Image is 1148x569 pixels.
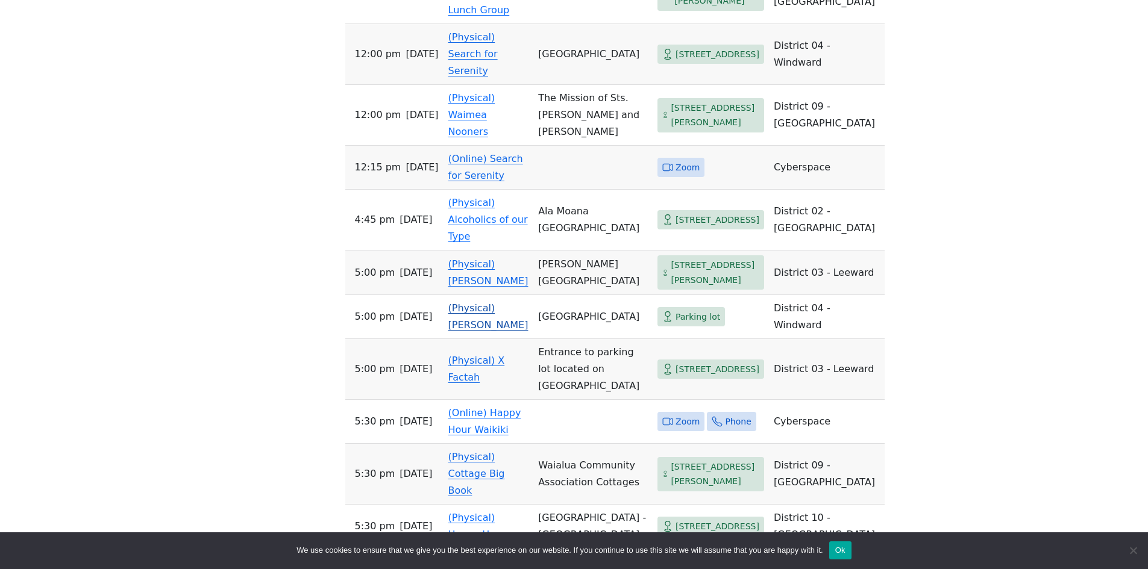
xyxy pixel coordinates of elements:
span: 12:15 PM [355,159,401,176]
span: [STREET_ADDRESS] [676,519,759,534]
a: (Physical) Cottage Big Book [448,451,505,496]
span: [DATE] [400,413,432,430]
span: [DATE] [400,465,432,482]
td: Waialua Community Association Cottages [533,444,653,505]
span: [DATE] [400,361,432,378]
a: (Physical) [PERSON_NAME] [448,302,529,331]
span: [DATE] [406,46,438,63]
span: Phone [725,414,751,429]
td: Cyberspace [769,146,885,190]
td: Cyberspace [769,400,885,444]
td: [GEOGRAPHIC_DATA] [533,295,653,339]
a: (Physical) Waimea Nooners [448,92,495,137]
td: District 02 - [GEOGRAPHIC_DATA] [769,190,885,250]
a: (Physical) Alcoholics of our Type [448,197,528,242]
td: District 09 - [GEOGRAPHIC_DATA] [769,85,885,146]
span: [STREET_ADDRESS][PERSON_NAME] [671,258,759,287]
span: [DATE] [406,159,438,176]
a: (Physical) Happy Hour [448,512,506,540]
span: 12:00 PM [355,107,401,123]
td: Ala Moana [GEOGRAPHIC_DATA] [533,190,653,250]
a: (Physical) [PERSON_NAME] [448,258,529,287]
td: District 03 - Leeward [769,250,885,295]
span: [STREET_ADDRESS][PERSON_NAME] [671,459,759,489]
td: [GEOGRAPHIC_DATA] [533,24,653,85]
span: Zoom [676,160,700,175]
span: Parking lot [676,309,720,325]
span: [DATE] [400,518,432,535]
span: [DATE] [400,264,432,281]
span: 5:30 PM [355,413,395,430]
a: (Online) Search for Serenity [448,153,523,181]
span: 5:30 PM [355,518,395,535]
span: [STREET_ADDRESS] [676,213,759,228]
td: District 10 - [GEOGRAPHIC_DATA] [769,505,885,549]
td: Entrance to parking lot located on [GEOGRAPHIC_DATA] [533,339,653,400]
span: 5:00 PM [355,361,395,378]
span: We use cookies to ensure that we give you the best experience on our website. If you continue to ... [296,544,823,556]
span: No [1127,544,1139,556]
td: [GEOGRAPHIC_DATA] - [GEOGRAPHIC_DATA] [533,505,653,549]
span: 4:45 PM [355,211,395,228]
td: District 03 - Leeward [769,339,885,400]
span: 5:30 PM [355,465,395,482]
td: District 04 - Windward [769,295,885,339]
span: 5:00 PM [355,264,395,281]
span: [STREET_ADDRESS][PERSON_NAME] [671,101,759,130]
span: [DATE] [406,107,438,123]
td: The Mission of Sts. [PERSON_NAME] and [PERSON_NAME] [533,85,653,146]
span: [STREET_ADDRESS] [676,47,759,62]
td: [PERSON_NAME][GEOGRAPHIC_DATA] [533,250,653,295]
span: 5:00 PM [355,308,395,325]
span: Zoom [676,414,700,429]
a: (Online) Happy Hour Waikiki [448,407,521,435]
a: (Physical) Search for Serenity [448,31,498,76]
td: District 04 - Windward [769,24,885,85]
button: Ok [829,541,852,559]
span: [DATE] [400,308,432,325]
a: (Physical) X Factah [448,355,505,383]
td: District 09 - [GEOGRAPHIC_DATA] [769,444,885,505]
span: [DATE] [400,211,432,228]
span: 12:00 PM [355,46,401,63]
span: [STREET_ADDRESS] [676,362,759,377]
